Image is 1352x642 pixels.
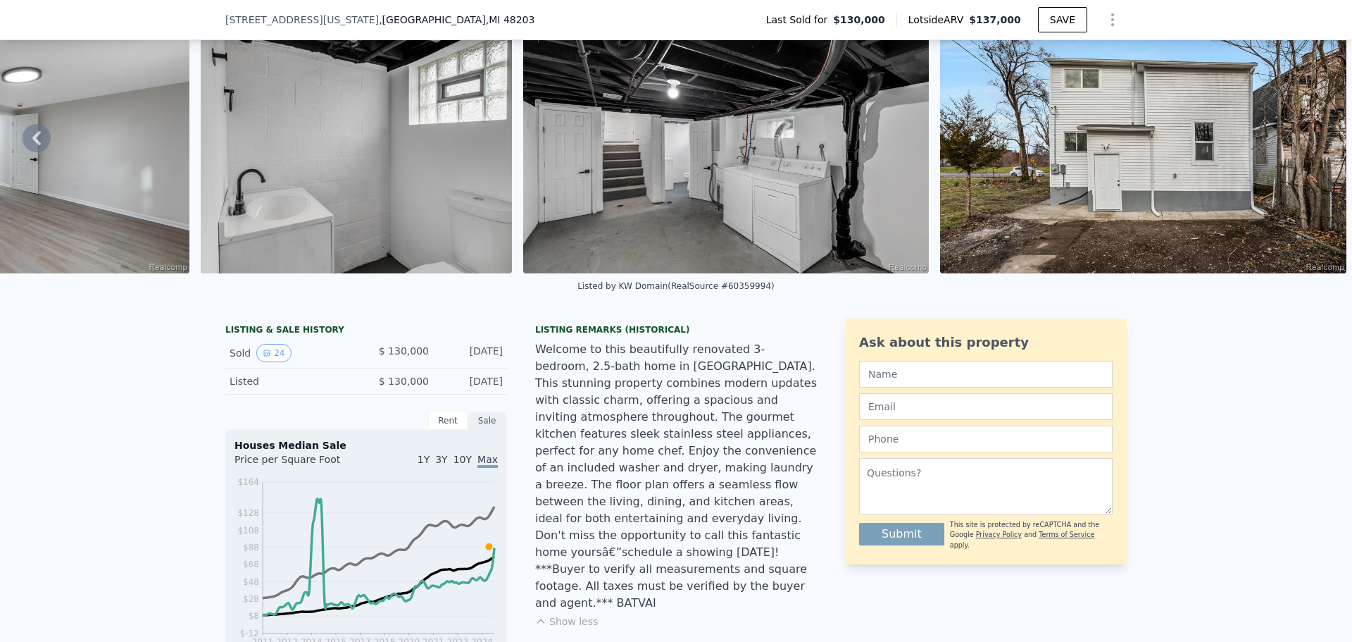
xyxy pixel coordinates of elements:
[230,344,355,362] div: Sold
[535,341,817,612] div: Welcome to this beautifully renovated 3-bedroom, 2.5-bath home in [GEOGRAPHIC_DATA]. This stunnin...
[379,13,534,27] span: , [GEOGRAPHIC_DATA]
[453,454,472,465] span: 10Y
[201,3,512,273] img: Sale: 142976675 Parcel: 119528290
[1039,531,1094,538] a: Terms of Service
[237,477,259,487] tspan: $164
[969,14,1021,25] span: $137,000
[486,14,535,25] span: , MI 48203
[908,13,969,27] span: Lotside ARV
[468,412,507,430] div: Sale
[234,438,498,452] div: Houses Median Sale
[440,374,503,388] div: [DATE]
[243,577,259,587] tspan: $48
[379,376,429,387] span: $ 130,000
[249,611,259,621] tspan: $8
[440,344,503,362] div: [DATE]
[240,629,259,638] tspan: $-12
[859,333,1113,352] div: Ask about this property
[477,454,498,468] span: Max
[435,454,447,465] span: 3Y
[243,594,259,604] tspan: $28
[833,13,885,27] span: $130,000
[577,281,774,291] div: Listed by KW Domain (RealSource #60359994)
[256,344,291,362] button: View historical data
[950,520,1113,550] div: This site is protected by reCAPTCHA and the Google and apply.
[243,560,259,569] tspan: $68
[940,3,1346,273] img: Sale: 142976675 Parcel: 119528290
[976,531,1022,538] a: Privacy Policy
[535,615,598,629] button: Show less
[766,13,834,27] span: Last Sold for
[418,454,430,465] span: 1Y
[535,324,817,335] div: Listing Remarks (Historical)
[859,393,1113,420] input: Email
[523,3,930,273] img: Sale: 142976675 Parcel: 119528290
[1098,6,1127,34] button: Show Options
[237,526,259,536] tspan: $108
[859,523,944,545] button: Submit
[225,13,379,27] span: [STREET_ADDRESS][US_STATE]
[428,412,468,430] div: Rent
[859,426,1113,452] input: Phone
[1038,7,1087,32] button: SAVE
[859,361,1113,388] input: Name
[237,508,259,518] tspan: $128
[230,374,355,388] div: Listed
[225,324,507,338] div: LISTING & SALE HISTORY
[243,543,259,553] tspan: $88
[234,452,366,475] div: Price per Square Foot
[379,345,429,357] span: $ 130,000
